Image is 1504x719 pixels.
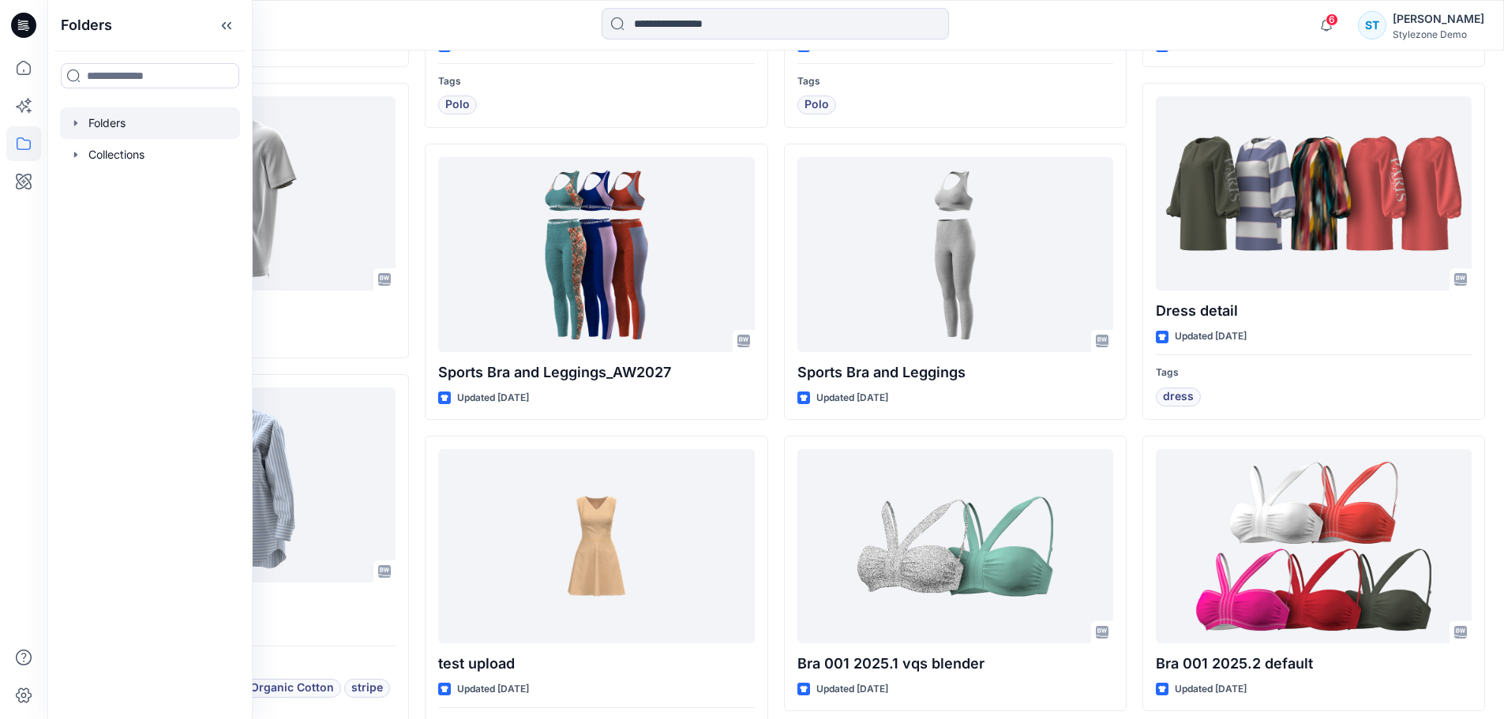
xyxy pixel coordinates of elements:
[1393,9,1484,28] div: [PERSON_NAME]
[438,361,754,384] p: Sports Bra and Leggings_AW2027
[438,73,754,90] p: Tags
[1156,96,1472,291] a: Dress detail
[445,95,470,114] span: Polo
[1156,449,1472,644] a: Bra 001 2025.2 default
[797,73,1113,90] p: Tags
[351,679,383,698] span: stripe
[1156,365,1472,381] p: Tags
[250,679,334,698] span: Organic Cotton
[797,449,1113,644] a: Bra 001 2025.1 vqs blender
[438,157,754,352] a: Sports Bra and Leggings_AW2027
[457,681,529,698] p: Updated [DATE]
[1175,681,1247,698] p: Updated [DATE]
[438,653,754,675] p: test upload
[797,361,1113,384] p: Sports Bra and Leggings
[797,653,1113,675] p: Bra 001 2025.1 vqs blender
[1175,328,1247,345] p: Updated [DATE]
[816,390,888,406] p: Updated [DATE]
[1326,13,1338,26] span: 6
[816,681,888,698] p: Updated [DATE]
[1156,653,1472,675] p: Bra 001 2025.2 default
[438,449,754,644] a: test upload
[1358,11,1386,39] div: ST
[457,390,529,406] p: Updated [DATE]
[1156,300,1472,322] p: Dress detail
[1393,28,1484,40] div: Stylezone Demo
[1163,388,1194,406] span: dress
[797,157,1113,352] a: Sports Bra and Leggings
[805,95,829,114] span: Polo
